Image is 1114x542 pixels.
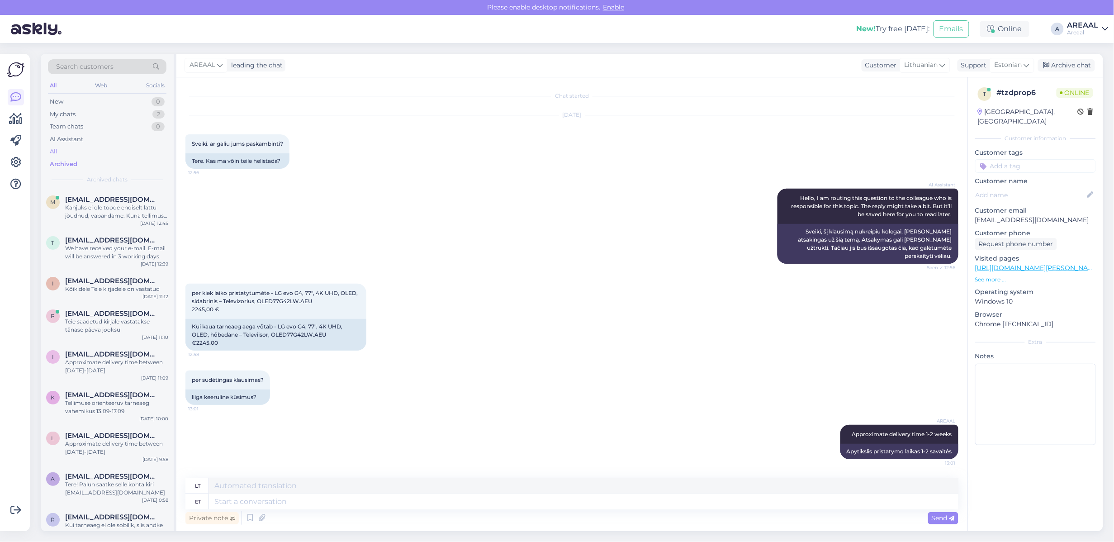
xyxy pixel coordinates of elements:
div: [DATE] 9:58 [142,456,168,463]
span: katarin.luik@gmail.com [65,391,159,399]
div: [GEOGRAPHIC_DATA], [GEOGRAPHIC_DATA] [978,107,1078,126]
div: [DATE] 10:00 [139,415,168,422]
span: l [52,435,55,442]
a: AREAALAreaal [1067,22,1109,36]
span: Archived chats [87,176,128,184]
button: Emails [934,20,969,38]
div: [DATE] 11:10 [142,334,168,341]
p: Customer tags [975,148,1096,157]
div: Online [980,21,1029,37]
div: All [50,147,57,156]
div: Private note [185,512,239,524]
span: m [51,199,56,205]
div: Web [94,80,109,91]
div: All [48,80,58,91]
div: Customer information [975,134,1096,143]
div: Kõikidele Teie kirjadele on vastatud [65,285,168,293]
img: Askly Logo [7,61,24,78]
div: [DATE] 0:58 [142,497,168,504]
div: Tere. Kas ma võin teile helistada? [185,153,289,169]
span: i [52,353,54,360]
div: Teie saadetud kirjale vastatakse tänase päeva jooksul [65,318,168,334]
span: paigaldus4you@gmail.com [65,309,159,318]
div: New [50,97,63,106]
div: A [1051,23,1064,35]
div: Kahjuks ei ole toode endiselt lattu jõudnud, vabandame. Kuna tellimus on pikalt [PERSON_NAME] oln... [65,204,168,220]
div: Socials [144,80,166,91]
div: [DATE] 12:45 [140,220,168,227]
p: Visited pages [975,254,1096,263]
span: AREAAL [190,60,215,70]
span: AREAAL [922,418,956,424]
p: [EMAIL_ADDRESS][DOMAIN_NAME] [975,215,1096,225]
div: We have received your e-mail. E-mail will be answered in 3 working days. [65,244,168,261]
div: Tere! Palun saatke selle kohta kiri [EMAIL_ADDRESS][DOMAIN_NAME] [65,480,168,497]
span: ivars.cibulis@gmail.com [65,350,159,358]
b: New! [857,24,876,33]
span: a [51,475,55,482]
input: Add a tag [975,159,1096,173]
span: ratkelite@gmail.com [65,513,159,521]
span: leesi@rambler.ru [65,432,159,440]
div: Archived [50,160,77,169]
span: info@iwbtrade.ee [65,277,159,285]
span: 13:01 [188,405,222,412]
div: # tzdprop6 [997,87,1057,98]
span: per sudėtingas klausimas? [192,376,264,383]
div: Try free [DATE]: [857,24,930,34]
div: [DATE] 11:12 [142,293,168,300]
div: liiga keeruline küsimus? [185,390,270,405]
p: Operating system [975,287,1096,297]
div: Extra [975,338,1096,346]
div: 0 [152,122,165,131]
div: Kui kaua tarneaeg aega võtab - LG evo G4, 77″, 4K UHD, OLED, hõbedane – Televiisor, OLED77G42LW.A... [185,319,366,351]
div: My chats [50,110,76,119]
div: Chat started [185,92,958,100]
div: Archive chat [1038,59,1095,71]
span: t [983,90,986,97]
div: Tellimuse orienteeruv tarneaeg vahemikus 13.09-17.09 [65,399,168,415]
span: Send [932,514,955,522]
div: Areaal [1067,29,1099,36]
span: 13:01 [922,460,956,466]
p: Customer phone [975,228,1096,238]
span: Online [1057,88,1093,98]
div: [DATE] 11:09 [141,375,168,381]
div: 2 [152,110,165,119]
span: p [51,313,55,319]
span: t [52,239,55,246]
div: Support [958,61,987,70]
span: Lithuanian [905,60,938,70]
span: Hello, I am routing this question to the colleague who is responsible for this topic. The reply m... [792,195,953,218]
span: arto.soinela@gmail.com [65,472,159,480]
div: Approximate delivery time between [DATE]-[DATE] [65,440,168,456]
span: per kiek laiko pristatytumėte - LG evo G4, 77″, 4K UHD, OLED, sidabrinis – Televizorius, OLED77G4... [192,290,359,313]
span: tharinduug@gmail.com [65,236,159,244]
span: AI Assistant [922,181,956,188]
span: Enable [600,3,627,11]
span: i [52,280,54,287]
div: Kui tarneaeg ei ole sobilik, siis andke teada ning kanname raha tagasi [65,521,168,537]
div: Apytikslis pristatymo laikas 1-2 savaitės [840,444,958,459]
p: Customer email [975,206,1096,215]
span: Estonian [995,60,1022,70]
span: Sveiki. ar galiu jums paskambinti? [192,140,283,147]
div: et [195,494,201,509]
div: Team chats [50,122,83,131]
p: Notes [975,352,1096,361]
span: Search customers [56,62,114,71]
a: [URL][DOMAIN_NAME][PERSON_NAME] [975,264,1100,272]
div: Request phone number [975,238,1057,250]
p: Customer name [975,176,1096,186]
span: 12:58 [188,351,222,358]
div: [DATE] 12:39 [141,261,168,267]
span: r [51,516,55,523]
p: Browser [975,310,1096,319]
div: Sveiki, šį klausimą nukreipiu kolegai, [PERSON_NAME] atsakingas už šią temą. Atsakymas gali [PERS... [777,224,958,264]
input: Add name [976,190,1086,200]
div: leading the chat [228,61,283,70]
span: k [51,394,55,401]
span: Approximate delivery time 1-2 weeks [852,431,952,437]
div: AI Assistant [50,135,83,144]
span: makc.aromae@gmail.com [65,195,159,204]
